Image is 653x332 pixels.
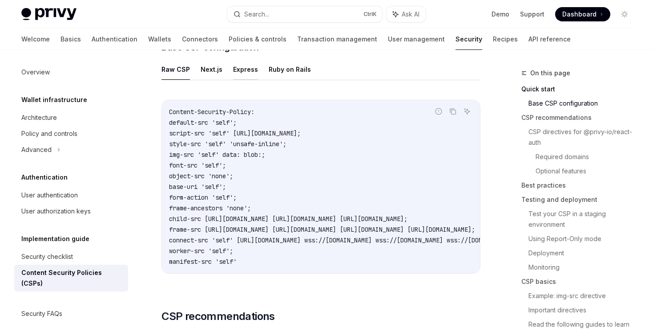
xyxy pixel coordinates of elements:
[227,6,383,22] button: Search...CtrlK
[60,29,81,50] a: Basics
[169,247,233,255] span: worker-src 'self';
[169,119,237,127] span: default-src 'self';
[455,29,482,50] a: Security
[233,59,258,80] button: Express
[161,309,275,324] span: CSP recommendations
[528,96,639,111] a: Base CSP configuration
[528,125,639,150] a: CSP directives for @privy-io/react-auth
[528,303,639,317] a: Important directives
[21,128,77,139] div: Policy and controls
[528,232,639,246] a: Using Report-Only mode
[388,29,445,50] a: User management
[21,67,50,78] div: Overview
[21,206,91,217] div: User authorization keys
[14,64,128,80] a: Overview
[363,11,377,18] span: Ctrl K
[169,129,301,137] span: script-src 'self' [URL][DOMAIN_NAME];
[244,9,269,20] div: Search...
[14,203,128,219] a: User authorization keys
[21,172,68,183] h5: Authentication
[520,10,544,19] a: Support
[528,260,639,275] a: Monitoring
[433,106,444,117] button: Report incorrect code
[521,193,639,207] a: Testing and deployment
[229,29,286,50] a: Policies & controls
[161,59,190,80] button: Raw CSP
[536,164,639,178] a: Optional features
[14,306,128,322] a: Security FAQs
[21,308,62,319] div: Security FAQs
[21,29,50,50] a: Welcome
[14,126,128,142] a: Policy and controls
[92,29,137,50] a: Authentication
[21,234,89,244] h5: Implementation guide
[562,10,597,19] span: Dashboard
[555,7,610,21] a: Dashboard
[14,187,128,203] a: User authentication
[21,190,78,201] div: User authentication
[14,249,128,265] a: Security checklist
[169,140,286,148] span: style-src 'self' 'unsafe-inline';
[21,94,87,105] h5: Wallet infrastructure
[21,112,57,123] div: Architecture
[169,225,475,234] span: frame-src [URL][DOMAIN_NAME] [URL][DOMAIN_NAME] [URL][DOMAIN_NAME] [URL][DOMAIN_NAME];
[21,251,73,262] div: Security checklist
[521,178,639,193] a: Best practices
[169,204,251,212] span: frame-ancestors 'none';
[182,29,218,50] a: Connectors
[148,29,171,50] a: Wallets
[461,106,473,117] button: Ask AI
[528,207,639,232] a: Test your CSP in a staging environment
[387,6,426,22] button: Ask AI
[617,7,632,21] button: Toggle dark mode
[169,161,226,169] span: font-src 'self';
[536,150,639,164] a: Required domains
[201,59,222,80] button: Next.js
[21,267,123,289] div: Content Security Policies (CSPs)
[402,10,419,19] span: Ask AI
[169,193,237,201] span: form-action 'self';
[521,111,639,125] a: CSP recommendations
[169,215,407,223] span: child-src [URL][DOMAIN_NAME] [URL][DOMAIN_NAME] [URL][DOMAIN_NAME];
[528,29,571,50] a: API reference
[528,289,639,303] a: Example: img-src directive
[521,82,639,96] a: Quick start
[169,151,265,159] span: img-src 'self' data: blob:;
[169,108,254,116] span: Content-Security-Policy:
[521,275,639,289] a: CSP basics
[269,59,311,80] button: Ruby on Rails
[21,8,77,20] img: light logo
[169,172,233,180] span: object-src 'none';
[530,68,570,78] span: On this page
[492,10,509,19] a: Demo
[14,110,128,126] a: Architecture
[169,258,237,266] span: manifest-src 'self'
[493,29,518,50] a: Recipes
[21,144,52,155] div: Advanced
[169,183,226,191] span: base-uri 'self';
[447,106,459,117] button: Copy the contents from the code block
[14,265,128,291] a: Content Security Policies (CSPs)
[528,246,639,260] a: Deployment
[297,29,377,50] a: Transaction management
